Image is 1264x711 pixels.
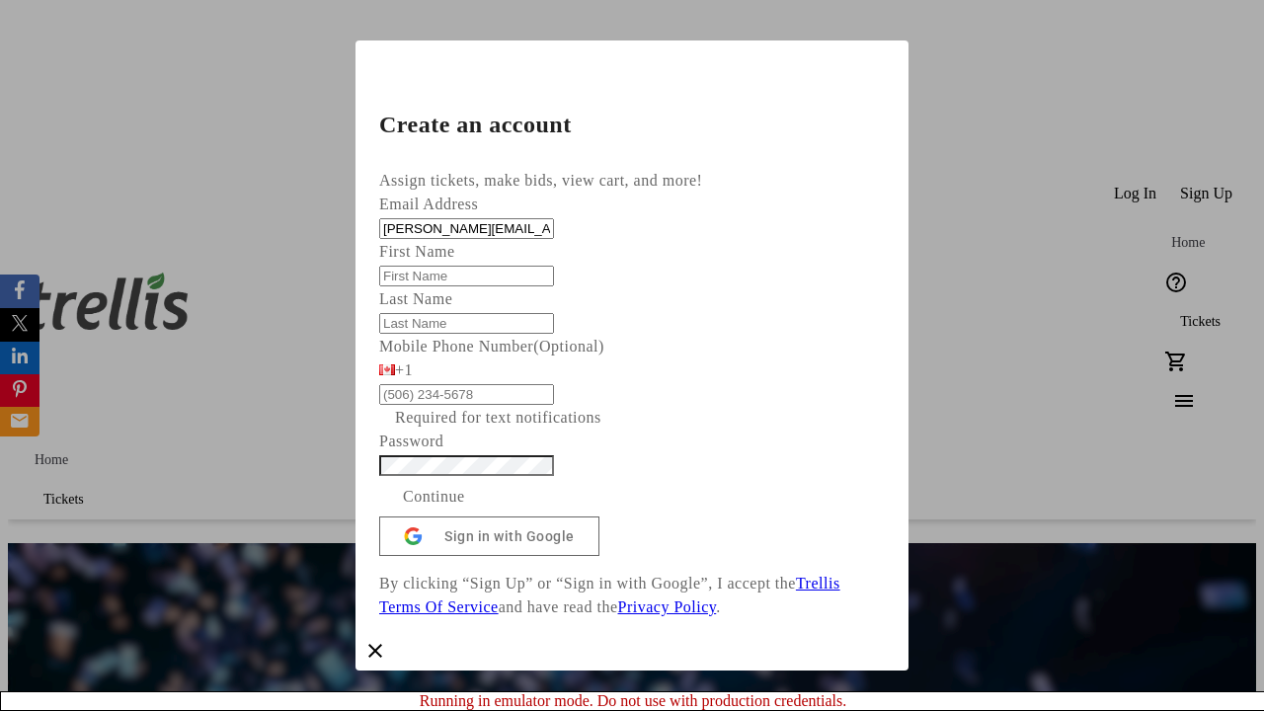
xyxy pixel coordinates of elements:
[444,528,575,544] span: Sign in with Google
[379,384,554,405] input: (506) 234-5678
[379,218,554,239] input: Email Address
[379,477,489,516] button: Continue
[379,433,443,449] label: Password
[379,169,885,193] div: Assign tickets, make bids, view cart, and more!
[618,598,717,615] a: Privacy Policy
[379,243,455,260] label: First Name
[379,113,885,136] h2: Create an account
[379,516,599,556] button: Sign in with Google
[379,338,604,355] label: Mobile Phone Number (Optional)
[379,290,452,307] label: Last Name
[379,572,885,619] p: By clicking “Sign Up” or “Sign in with Google”, I accept the and have read the .
[355,631,395,671] button: Close
[379,196,478,212] label: Email Address
[403,485,465,509] span: Continue
[395,406,601,430] tr-hint: Required for text notifications
[379,266,554,286] input: First Name
[379,313,554,334] input: Last Name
